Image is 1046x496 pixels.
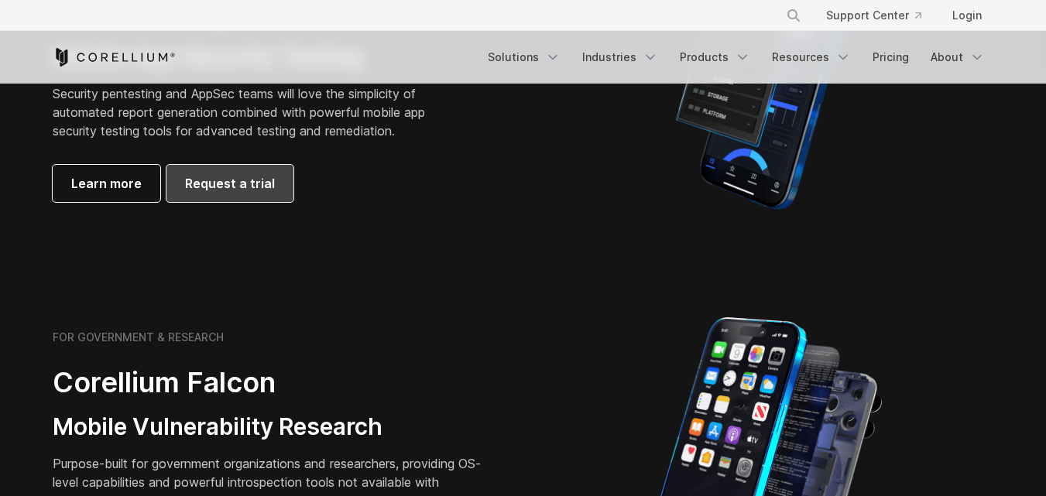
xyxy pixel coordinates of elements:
h6: FOR GOVERNMENT & RESEARCH [53,330,224,344]
a: About [921,43,994,71]
span: Request a trial [185,174,275,193]
a: Resources [763,43,860,71]
p: Security pentesting and AppSec teams will love the simplicity of automated report generation comb... [53,84,449,140]
a: Corellium Home [53,48,176,67]
a: Request a trial [166,165,293,202]
a: Learn more [53,165,160,202]
a: Solutions [478,43,570,71]
a: Support Center [814,2,934,29]
div: Navigation Menu [478,43,994,71]
h3: Mobile Vulnerability Research [53,412,486,442]
a: Products [670,43,760,71]
a: Login [940,2,994,29]
span: Learn more [71,174,142,193]
h2: Corellium Falcon [53,365,486,400]
button: Search [780,2,808,29]
a: Industries [573,43,667,71]
a: Pricing [863,43,918,71]
div: Navigation Menu [767,2,994,29]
